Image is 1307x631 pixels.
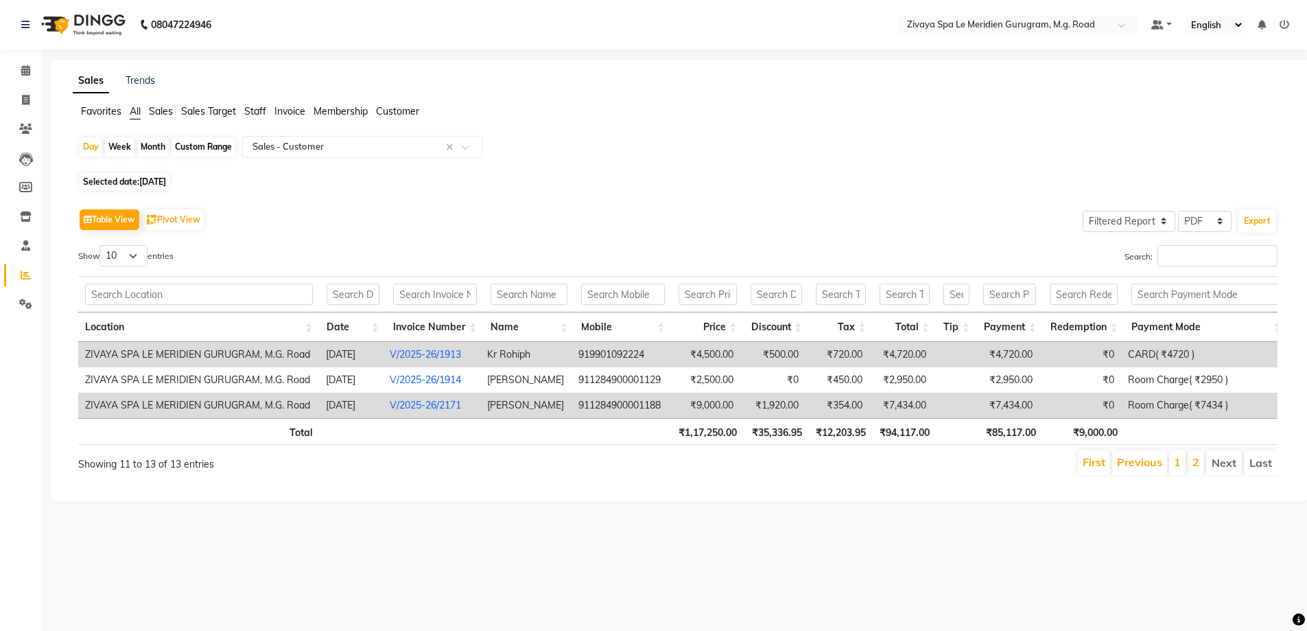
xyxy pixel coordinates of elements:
a: 2 [1192,455,1199,469]
div: Month [137,137,169,157]
div: Showing 11 to 13 of 13 entries [78,449,566,472]
span: Customer [376,105,419,117]
input: Search: [1157,245,1277,266]
td: ZIVAYA SPA LE MERIDIEN GURUGRAM, M.G. Road [78,393,319,418]
span: Clear all [446,140,458,154]
td: 919901092224 [572,342,668,367]
button: Pivot View [143,209,204,230]
a: Sales [73,69,109,93]
td: Kr Rohiph [480,342,571,367]
td: ₹7,434.00 [973,393,1039,418]
td: ₹0 [1039,342,1121,367]
span: Sales Target [181,105,236,117]
a: V/2025-26/1913 [390,348,461,360]
th: Name: activate to sort column ascending [484,312,574,342]
th: Tip: activate to sort column ascending [937,312,977,342]
a: Previous [1117,455,1162,469]
input: Search Date [327,284,379,305]
th: Location: activate to sort column ascending [78,312,320,342]
th: Invoice Number: activate to sort column ascending [386,312,484,342]
td: [PERSON_NAME] [480,393,571,418]
th: Tax: activate to sort column ascending [809,312,873,342]
input: Search Tip [943,284,970,305]
td: Room Charge( ₹7434 ) [1121,393,1277,418]
th: Payment Mode: activate to sort column ascending [1125,312,1288,342]
td: ₹450.00 [805,367,869,393]
th: Price: activate to sort column ascending [672,312,744,342]
td: ₹0 [1039,393,1121,418]
input: Search Payment Mode [1131,284,1281,305]
td: [DATE] [319,367,383,393]
td: [PERSON_NAME] [480,367,571,393]
input: Search Mobile [581,284,664,305]
td: 911284900001188 [572,393,668,418]
a: V/2025-26/1914 [390,374,461,386]
th: ₹85,117.00 [976,418,1043,445]
td: ₹4,720.00 [869,342,933,367]
th: ₹12,203.95 [809,418,873,445]
input: Search Name [491,284,567,305]
th: Total [78,418,320,445]
a: Trends [126,74,155,87]
td: ZIVAYA SPA LE MERIDIEN GURUGRAM, M.G. Road [78,367,319,393]
th: Discount: activate to sort column ascending [744,312,809,342]
td: ₹2,950.00 [869,367,933,393]
td: ZIVAYA SPA LE MERIDIEN GURUGRAM, M.G. Road [78,342,319,367]
b: 08047224946 [151,5,211,44]
button: Table View [80,209,139,230]
input: Search Tax [816,284,866,305]
a: First [1083,455,1105,469]
span: Selected date: [80,173,169,190]
th: Payment: activate to sort column ascending [976,312,1043,342]
input: Search Discount [751,284,802,305]
label: Show entries [78,245,174,266]
td: ₹354.00 [805,393,869,418]
th: Redemption: activate to sort column ascending [1043,312,1125,342]
td: [DATE] [319,393,383,418]
img: pivot.png [147,215,157,225]
img: logo [35,5,129,44]
th: Mobile: activate to sort column ascending [574,312,671,342]
td: 911284900001129 [572,367,668,393]
input: Search Location [85,284,313,305]
label: Search: [1125,245,1277,266]
td: ₹1,920.00 [740,393,805,418]
td: ₹720.00 [805,342,869,367]
input: Search Payment [983,284,1036,305]
span: Staff [244,105,266,117]
td: ₹4,720.00 [973,342,1039,367]
td: ₹2,950.00 [973,367,1039,393]
td: ₹4,500.00 [668,342,740,367]
div: Day [80,137,102,157]
button: Export [1238,209,1276,233]
th: ₹35,336.95 [744,418,809,445]
th: ₹1,17,250.00 [672,418,744,445]
div: Week [105,137,134,157]
input: Search Total [880,284,930,305]
span: Membership [314,105,368,117]
input: Search Redemption [1050,284,1118,305]
input: Search Price [679,284,737,305]
span: Favorites [81,105,121,117]
select: Showentries [99,245,148,266]
th: Total: activate to sort column ascending [873,312,937,342]
a: V/2025-26/2171 [390,399,461,411]
td: Room Charge( ₹2950 ) [1121,367,1277,393]
a: 1 [1174,455,1181,469]
div: Custom Range [172,137,235,157]
td: ₹9,000.00 [668,393,740,418]
td: ₹2,500.00 [668,367,740,393]
span: Sales [149,105,173,117]
th: ₹9,000.00 [1043,418,1125,445]
span: [DATE] [139,176,166,187]
td: ₹500.00 [740,342,805,367]
td: CARD( ₹4720 ) [1121,342,1277,367]
td: ₹7,434.00 [869,393,933,418]
input: Search Invoice Number [393,284,477,305]
td: ₹0 [740,367,805,393]
th: ₹94,117.00 [873,418,937,445]
span: Invoice [274,105,305,117]
td: [DATE] [319,342,383,367]
td: ₹0 [1039,367,1121,393]
th: Date: activate to sort column ascending [320,312,386,342]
